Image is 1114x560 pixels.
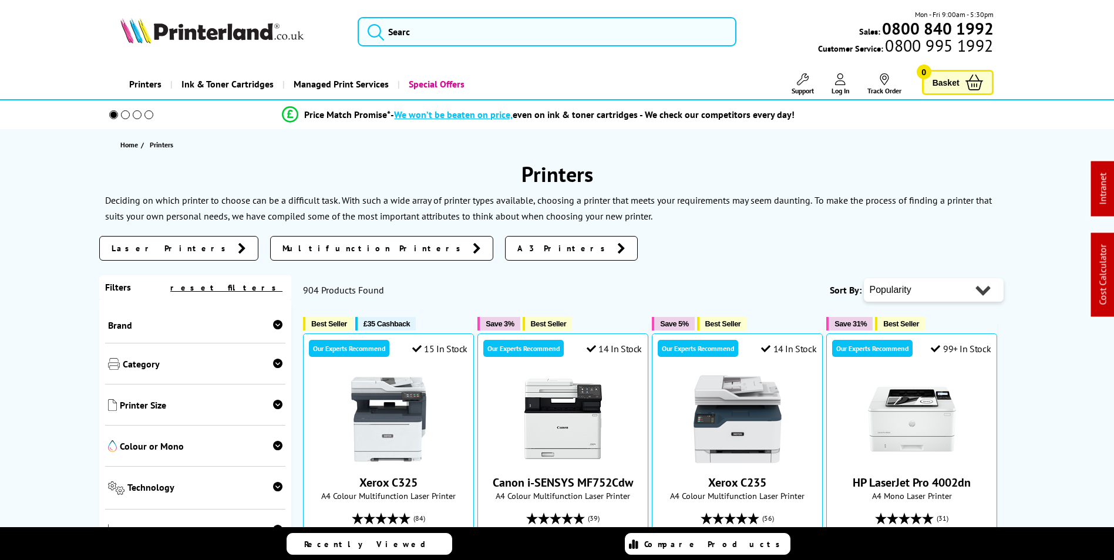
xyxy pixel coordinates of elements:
div: 99+ In Stock [931,343,991,355]
a: Ink & Toner Cartridges [170,69,282,99]
div: Our Experts Recommend [832,340,913,357]
span: Filters [105,281,131,293]
img: Xerox C325 [345,375,433,463]
span: Customer Service: [818,40,993,54]
div: 14 In Stock [587,343,642,355]
a: Support [792,73,814,95]
div: 14 In Stock [761,343,816,355]
button: Best Seller [697,317,747,330]
span: Brand [108,319,283,331]
div: Our Experts Recommend [309,340,389,357]
span: £35 Cashback [364,319,410,328]
span: A4 Mono Laser Printer [833,490,991,501]
a: Xerox C325 [345,454,433,465]
button: Save 5% [652,317,694,330]
span: Save 3% [486,319,514,328]
li: modal_Promise [93,104,984,125]
button: £35 Cashback [355,317,416,330]
span: Best Seller [883,319,919,328]
a: Canon i-SENSYS MF752Cdw [493,475,633,490]
a: Laser Printers [99,236,258,261]
a: Printers [120,69,170,99]
a: reset filters [170,282,282,293]
a: Intranet [1097,173,1109,205]
a: Basket 0 [922,70,994,95]
div: 15 In Stock [412,343,467,355]
span: Colour or Mono [120,440,283,454]
span: 0800 995 1992 [883,40,993,51]
span: Log In [832,86,850,95]
span: (84) [413,507,425,529]
span: Recently Viewed [304,539,437,549]
input: Searc [358,17,736,46]
span: Best Seller [311,319,347,328]
span: (56) [762,507,774,529]
span: (31) [937,507,948,529]
img: HP LaserJet Pro 4002dn [868,375,956,463]
span: Laser Printers [112,242,232,254]
a: Special Offers [398,69,473,99]
span: Running Costs [124,524,282,539]
span: A4 Colour Multifunction Laser Printer [309,490,467,501]
a: Xerox C325 [359,475,418,490]
span: Technology [127,481,282,497]
span: Save 31% [834,319,867,328]
a: Xerox C235 [694,454,782,465]
img: Colour or Mono [108,440,117,452]
img: Printerland Logo [120,18,304,43]
span: We won’t be beaten on price, [394,109,513,120]
a: Log In [832,73,850,95]
button: Save 31% [826,317,873,330]
a: Home [120,139,141,151]
button: Best Seller [875,317,925,330]
img: Xerox C235 [694,375,782,463]
img: Category [108,358,120,370]
span: Best Seller [705,319,741,328]
span: Category [123,358,283,372]
span: Basket [933,75,960,90]
button: Best Seller [523,317,573,330]
span: Best Seller [531,319,567,328]
img: Technology [108,481,125,495]
a: HP LaserJet Pro 4002dn [853,475,971,490]
span: A4 Colour Multifunction Laser Printer [658,490,816,501]
a: Cost Calculator [1097,245,1109,305]
a: Recently Viewed [287,533,452,555]
span: Mon - Fri 9:00am - 5:30pm [915,9,994,20]
div: Our Experts Recommend [483,340,564,357]
a: A3 Printers [505,236,638,261]
a: Track Order [867,73,901,95]
span: Compare Products [644,539,786,549]
a: Managed Print Services [282,69,398,99]
img: Printer Size [108,399,117,411]
span: Multifunction Printers [282,242,467,254]
span: Support [792,86,814,95]
img: Canon i-SENSYS MF752Cdw [519,375,607,463]
a: Xerox C235 [708,475,766,490]
span: A4 Colour Multifunction Laser Printer [484,490,642,501]
span: Printers [150,140,173,149]
p: To make the process of finding a printer that suits your own personal needs, we have compiled som... [105,194,992,222]
a: Multifunction Printers [270,236,493,261]
a: Compare Products [625,533,790,555]
button: Best Seller [303,317,353,330]
a: Printerland Logo [120,18,343,46]
p: Deciding on which printer to choose can be a difficult task. With such a wide array of printer ty... [105,194,812,206]
h1: Printers [99,160,1015,188]
a: HP LaserJet Pro 4002dn [868,454,956,465]
span: Sales: [859,26,880,37]
div: - even on ink & toner cartridges - We check our competitors every day! [391,109,795,120]
a: 0800 840 1992 [880,23,994,34]
img: Running Costs [108,524,122,537]
span: Ink & Toner Cartridges [181,69,274,99]
span: A3 Printers [517,242,611,254]
span: Sort By: [830,284,861,296]
span: 904 Products Found [303,284,384,296]
button: Save 3% [477,317,520,330]
span: (39) [588,507,600,529]
b: 0800 840 1992 [882,18,994,39]
a: Canon i-SENSYS MF752Cdw [519,454,607,465]
div: Our Experts Recommend [658,340,738,357]
span: 0 [917,65,931,79]
span: Save 5% [660,319,688,328]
